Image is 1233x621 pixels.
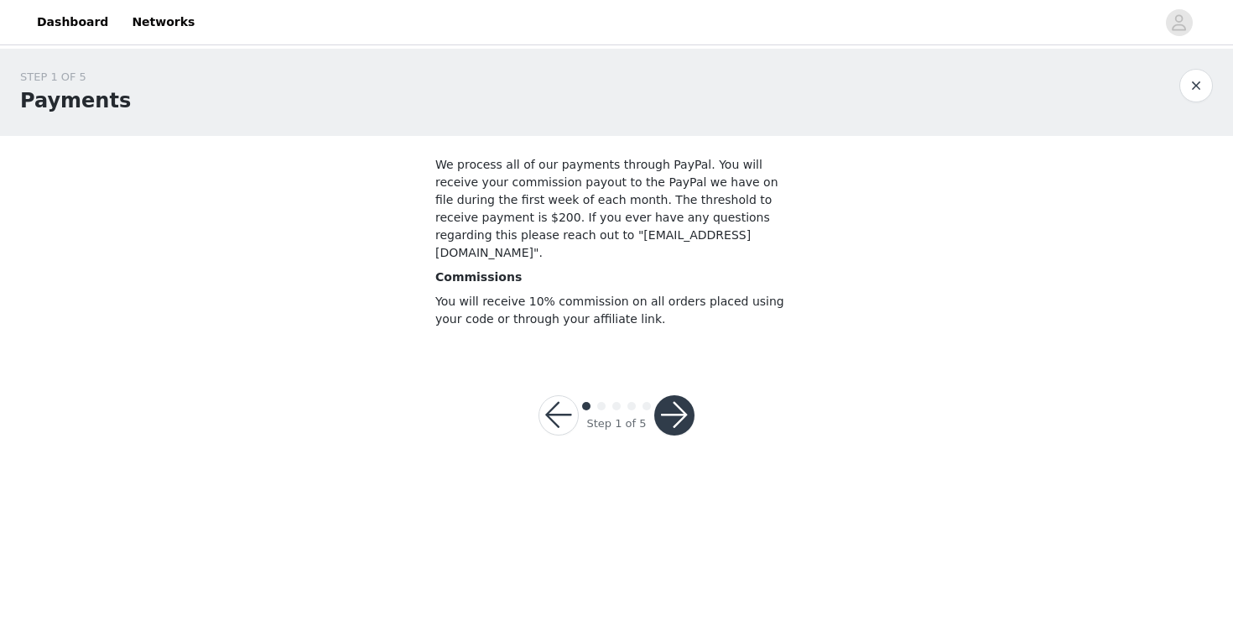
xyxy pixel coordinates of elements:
p: We process all of our payments through PayPal. You will receive your commission payout to the Pay... [435,156,798,262]
p: Commissions [435,269,798,286]
a: Networks [122,3,205,41]
div: Step 1 of 5 [586,415,646,432]
h1: Payments [20,86,131,116]
div: STEP 1 OF 5 [20,69,131,86]
p: You will receive 10% commission on all orders placed using your code or through your affiliate link. [435,293,798,328]
div: avatar [1171,9,1187,36]
a: Dashboard [27,3,118,41]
